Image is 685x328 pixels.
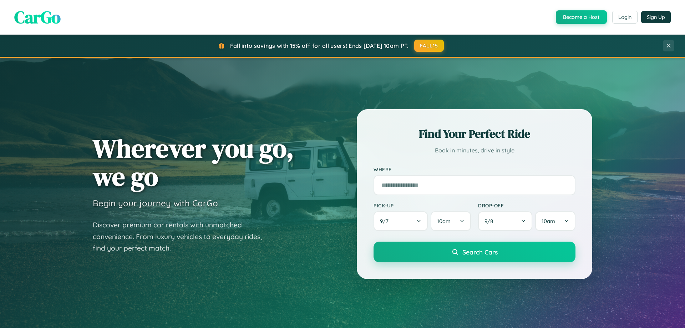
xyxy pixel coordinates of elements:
[374,126,575,142] h2: Find Your Perfect Ride
[478,202,575,208] label: Drop-off
[93,134,294,191] h1: Wherever you go, we go
[374,242,575,262] button: Search Cars
[93,219,271,254] p: Discover premium car rentals with unmatched convenience. From luxury vehicles to everyday rides, ...
[556,10,607,24] button: Become a Host
[462,248,498,256] span: Search Cars
[535,211,575,231] button: 10am
[374,145,575,156] p: Book in minutes, drive in style
[478,211,532,231] button: 9/8
[14,5,61,29] span: CarGo
[612,11,638,24] button: Login
[230,42,409,49] span: Fall into savings with 15% off for all users! Ends [DATE] 10am PT.
[374,211,428,231] button: 9/7
[414,40,444,52] button: FALL15
[374,202,471,208] label: Pick-up
[374,166,575,172] label: Where
[641,11,671,23] button: Sign Up
[484,218,497,224] span: 9 / 8
[431,211,471,231] button: 10am
[542,218,555,224] span: 10am
[437,218,451,224] span: 10am
[93,198,218,208] h3: Begin your journey with CarGo
[380,218,392,224] span: 9 / 7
